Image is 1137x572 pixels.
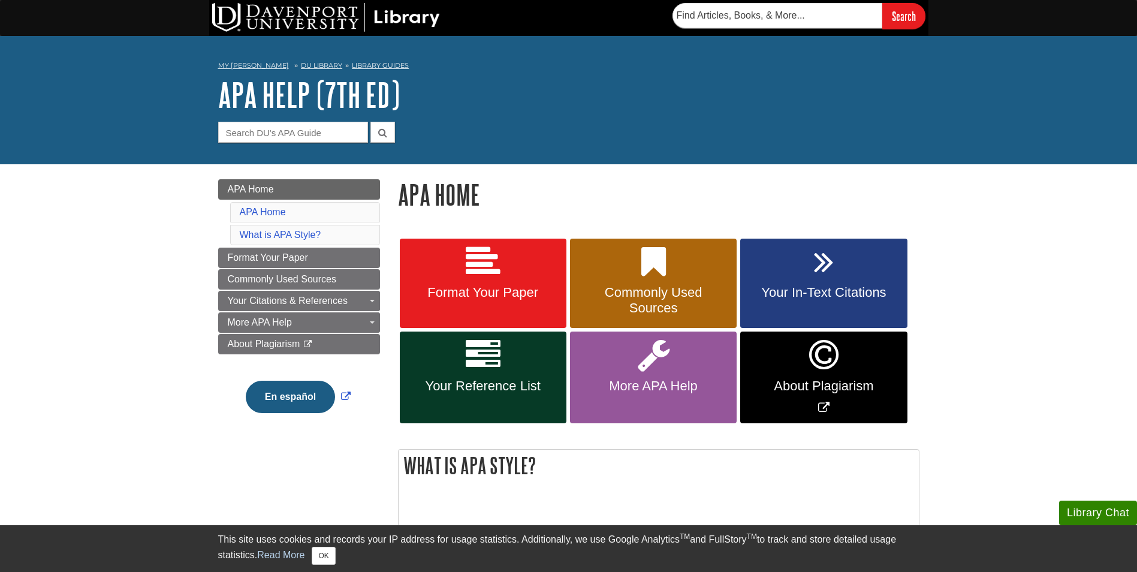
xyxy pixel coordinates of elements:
span: Your Citations & References [228,296,348,306]
a: About Plagiarism [218,334,380,354]
button: En español [246,381,335,413]
input: Search [882,3,925,29]
a: APA Help (7th Ed) [218,76,400,113]
a: APA Home [218,179,380,200]
a: Your Reference List [400,332,566,423]
i: This link opens in a new window [303,341,313,348]
span: Commonly Used Sources [579,285,728,316]
input: Find Articles, Books, & More... [672,3,882,28]
a: DU Library [301,61,342,70]
span: Format Your Paper [409,285,557,300]
h2: What is APA Style? [399,450,919,481]
input: Search DU's APA Guide [218,122,368,143]
div: Guide Page Menu [218,179,380,433]
button: Library Chat [1059,501,1137,525]
span: APA Home [228,184,274,194]
a: My [PERSON_NAME] [218,61,289,71]
a: Your Citations & References [218,291,380,311]
a: More APA Help [570,332,737,423]
span: Your In-Text Citations [749,285,898,300]
nav: breadcrumb [218,58,919,77]
a: Commonly Used Sources [570,239,737,329]
a: More APA Help [218,312,380,333]
a: Read More [257,550,304,560]
span: About Plagiarism [228,339,300,349]
a: Format Your Paper [400,239,566,329]
a: Format Your Paper [218,248,380,268]
a: Your In-Text Citations [740,239,907,329]
span: Your Reference List [409,378,557,394]
span: Format Your Paper [228,252,308,263]
h1: APA Home [398,179,919,210]
a: Commonly Used Sources [218,269,380,290]
img: DU Library [212,3,440,32]
sup: TM [747,532,757,541]
a: Library Guides [352,61,409,70]
span: More APA Help [228,317,292,327]
a: APA Home [240,207,286,217]
a: Link opens in new window [740,332,907,423]
span: More APA Help [579,378,728,394]
span: About Plagiarism [749,378,898,394]
div: This site uses cookies and records your IP address for usage statistics. Additionally, we use Goo... [218,532,919,565]
span: Commonly Used Sources [228,274,336,284]
a: Link opens in new window [243,392,354,402]
form: Searches DU Library's articles, books, and more [672,3,925,29]
sup: TM [680,532,690,541]
a: What is APA Style? [240,230,321,240]
button: Close [312,547,335,565]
